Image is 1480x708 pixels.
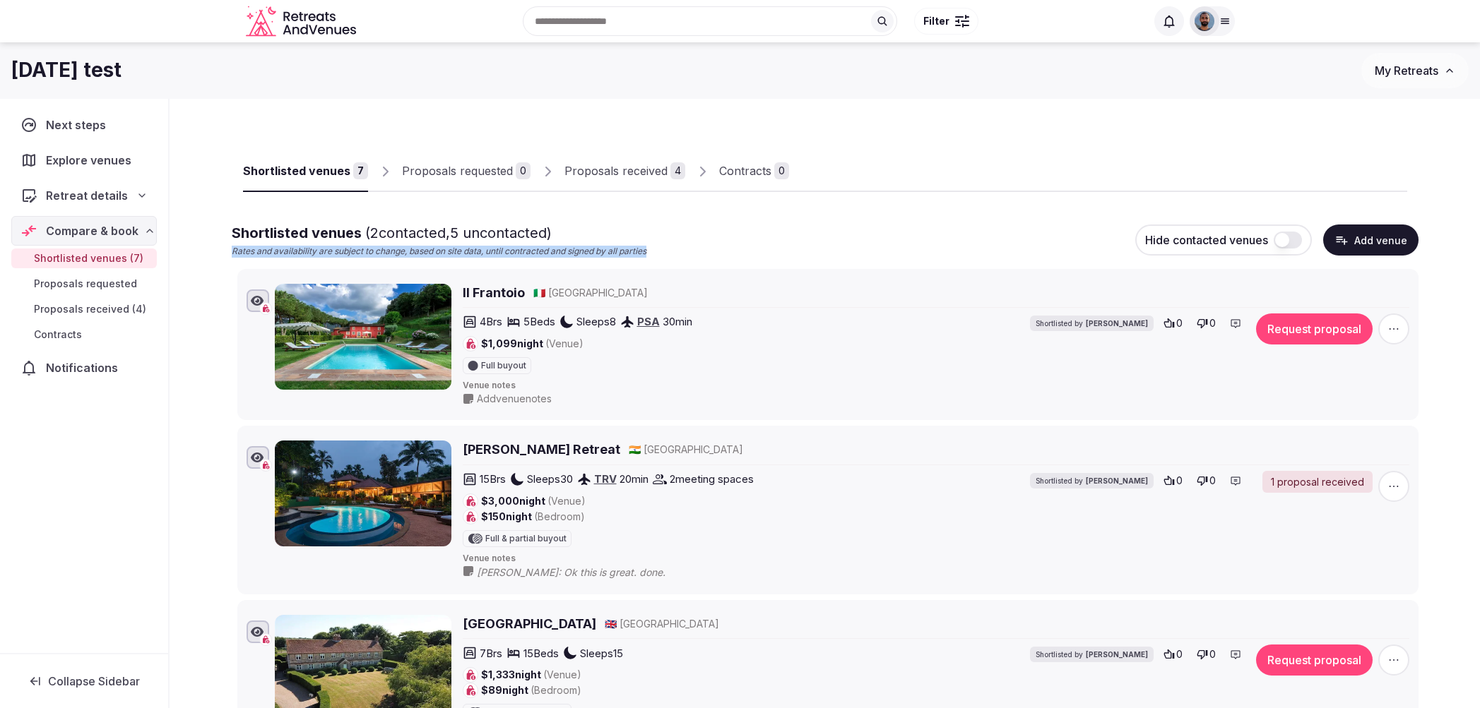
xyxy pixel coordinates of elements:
[1030,316,1154,331] div: Shortlisted by
[1086,476,1148,486] span: [PERSON_NAME]
[11,353,157,383] a: Notifications
[545,337,584,349] span: (Venue)
[523,314,555,329] span: 5 Beds
[564,162,668,179] div: Proposals received
[246,6,359,37] svg: Retreats and Venues company logo
[719,162,771,179] div: Contracts
[402,151,531,192] a: Proposals requested0
[11,248,157,268] a: Shortlisted venues (7)
[243,162,350,179] div: Shortlisted venues
[481,510,585,524] span: $150 night
[670,162,685,179] div: 4
[46,152,137,169] span: Explore venues
[243,151,368,192] a: Shortlisted venues7
[605,617,617,631] button: 🇬🇧
[670,472,754,486] span: 2 meeting spaces
[275,440,451,546] img: Ananda Lakshmi Ayurveda Retreat
[644,443,743,457] span: [GEOGRAPHIC_DATA]
[11,325,157,344] a: Contracts
[463,284,525,301] a: Il Frantoio
[275,284,451,390] img: Il Frantoio
[485,534,567,543] span: Full & partial buyout
[637,315,660,328] a: PSA
[914,8,978,35] button: Filter
[480,472,506,486] span: 15 Brs
[564,151,685,192] a: Proposals received4
[34,328,82,342] span: Contracts
[463,440,620,458] a: [PERSON_NAME] Retreat
[46,359,124,376] span: Notifications
[774,162,789,179] div: 0
[543,668,581,680] span: (Venue)
[1361,53,1469,88] button: My Retreats
[11,666,157,697] button: Collapse Sidebar
[1176,474,1183,488] span: 0
[463,380,1409,392] span: Venue notes
[480,646,502,661] span: 7 Brs
[1192,471,1220,491] button: 0
[481,494,586,508] span: $3,000 night
[402,162,513,179] div: Proposals requested
[1192,313,1220,333] button: 0
[34,251,143,265] span: Shortlisted venues (7)
[481,668,581,682] span: $1,333 night
[629,443,641,457] button: 🇮🇳
[547,495,586,507] span: (Venue)
[246,6,359,37] a: Visit the homepage
[1159,644,1187,664] button: 0
[481,337,584,351] span: $1,099 night
[620,472,649,486] span: 20 min
[365,224,552,241] span: ( 2 contacted, 5 uncontacted)
[548,286,648,300] span: [GEOGRAPHIC_DATA]
[463,615,596,632] a: [GEOGRAPHIC_DATA]
[534,510,585,522] span: (Bedroom)
[481,683,581,697] span: $89 night
[1145,233,1268,247] span: Hide contacted venues
[1323,224,1419,256] button: Add venue
[48,674,140,688] span: Collapse Sidebar
[594,472,617,486] a: TRV
[1086,649,1148,659] span: [PERSON_NAME]
[477,565,694,580] span: [PERSON_NAME]: Ok this is great. done.
[1030,473,1154,488] div: Shortlisted by
[1256,313,1373,344] button: Request proposal
[11,274,157,294] a: Proposals requested
[481,361,526,370] span: Full buyout
[46,222,138,239] span: Compare & book
[1209,316,1216,330] span: 0
[1159,471,1187,491] button: 0
[232,246,646,258] p: Rates and availability are subject to change, based on site data, until contracted and signed by ...
[34,302,146,316] span: Proposals received (4)
[663,314,692,329] span: 30 min
[480,314,502,329] span: 4 Brs
[580,646,623,661] span: Sleeps 15
[516,162,531,179] div: 0
[576,314,616,329] span: Sleeps 8
[527,472,573,486] span: Sleeps 30
[1209,647,1216,661] span: 0
[1192,644,1220,664] button: 0
[1195,11,1214,31] img: oliver.kattan
[1086,318,1148,328] span: [PERSON_NAME]
[531,684,581,696] span: (Bedroom)
[533,287,545,299] span: 🇮🇹
[523,646,559,661] span: 15 Beds
[1256,644,1373,676] button: Request proposal
[620,617,719,631] span: [GEOGRAPHIC_DATA]
[719,151,789,192] a: Contracts0
[11,145,157,175] a: Explore venues
[1262,471,1373,493] a: 1 proposal received
[46,187,128,204] span: Retreat details
[629,443,641,455] span: 🇮🇳
[1375,64,1438,78] span: My Retreats
[11,110,157,140] a: Next steps
[11,56,122,84] h1: [DATE] test
[533,286,545,300] button: 🇮🇹
[477,392,552,406] span: Add venue notes
[1176,647,1183,661] span: 0
[605,618,617,630] span: 🇬🇧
